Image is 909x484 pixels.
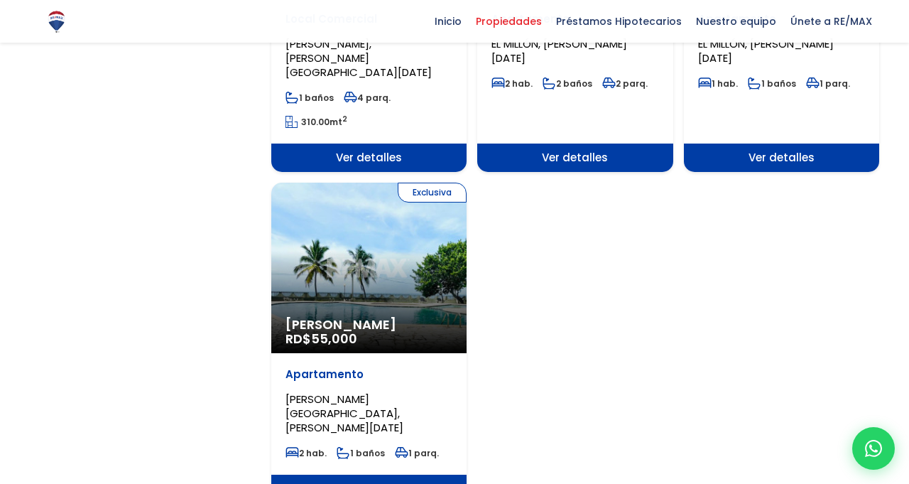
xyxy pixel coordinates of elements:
[469,11,549,32] span: Propiedades
[602,77,648,90] span: 2 parq.
[285,367,452,382] p: Apartamento
[285,330,357,348] span: RD$
[344,92,391,104] span: 4 parq.
[285,447,327,459] span: 2 hab.
[783,11,879,32] span: Únete a RE/MAX
[285,116,347,128] span: mt
[337,447,385,459] span: 1 baños
[285,318,452,332] span: [PERSON_NAME]
[342,114,347,124] sup: 2
[684,144,879,172] span: Ver detalles
[806,77,850,90] span: 1 parq.
[285,92,334,104] span: 1 baños
[491,36,627,65] span: EL MILLÓN, [PERSON_NAME][DATE]
[698,77,738,90] span: 1 hab.
[44,9,69,34] img: Logo de REMAX
[395,447,439,459] span: 1 parq.
[285,392,403,435] span: [PERSON_NAME][GEOGRAPHIC_DATA], [PERSON_NAME][DATE]
[271,144,467,172] span: Ver detalles
[491,77,533,90] span: 2 hab.
[311,330,357,348] span: 55,000
[285,36,432,80] span: [PERSON_NAME], [PERSON_NAME][GEOGRAPHIC_DATA][DATE]
[428,11,469,32] span: Inicio
[301,116,330,128] span: 310.00
[698,36,834,65] span: EL MILLÓN, [PERSON_NAME][DATE]
[543,77,592,90] span: 2 baños
[748,77,796,90] span: 1 baños
[477,144,673,172] span: Ver detalles
[689,11,783,32] span: Nuestro equipo
[398,183,467,203] span: Exclusiva
[549,11,689,32] span: Préstamos Hipotecarios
